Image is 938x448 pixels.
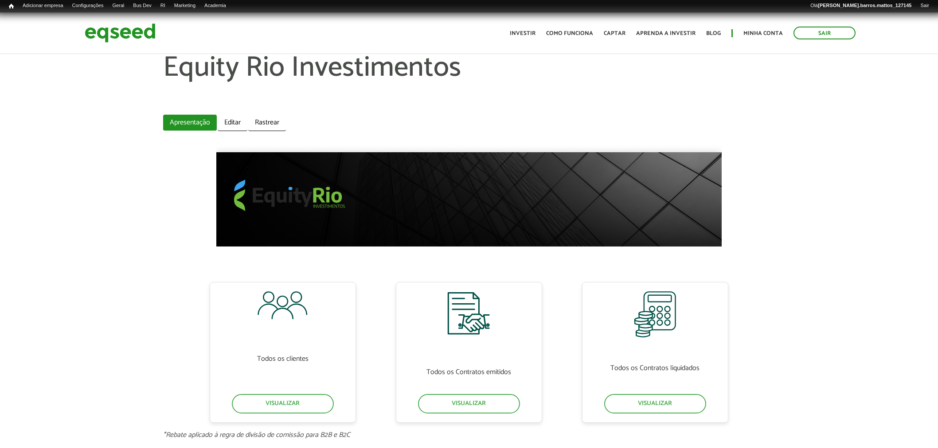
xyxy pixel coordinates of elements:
a: Academia [200,2,231,9]
a: Configurações [68,2,108,9]
a: Aprenda a investir [636,31,696,36]
img: equityriologo.png [234,180,345,211]
a: RI [156,2,170,9]
a: Apresentação [163,115,217,131]
a: Sair [793,27,856,39]
a: Marketing [170,2,200,9]
a: Blog [706,31,721,36]
a: Adicionar empresa [18,2,68,9]
a: Visualizar [604,394,706,413]
i: *Rebate aplicado à regra de divisão de comissão para B2B e B2C [163,429,350,441]
strong: [PERSON_NAME].barros.mattos_127145 [818,3,911,8]
a: Investir [510,31,535,36]
a: Visualizar [232,394,334,413]
img: relatorios-assessor-contratos-emitidos.svg [447,291,491,346]
a: Geral [108,2,129,9]
p: Todos os clientes [257,332,309,385]
span: Início [9,3,14,9]
a: Editar [218,115,247,131]
a: Bus Dev [129,2,156,9]
a: Como funciona [546,31,593,36]
a: Visualizar [418,394,520,413]
img: relatorios-assessor-contratos-liquidados.svg [634,291,676,338]
h1: Equity Rio Investimentos [163,53,775,110]
a: Rastrear [248,115,286,131]
a: Captar [604,31,625,36]
p: Todos os Contratos liquidados [610,351,700,385]
p: Todos os Contratos emitidos [426,359,511,385]
img: relatorios-assessor-meus-clientes.svg [258,291,308,320]
a: Início [4,2,18,11]
a: Minha conta [743,31,783,36]
img: EqSeed [85,21,156,45]
a: Sair [916,2,934,9]
a: Olá[PERSON_NAME].barros.mattos_127145 [806,2,916,9]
